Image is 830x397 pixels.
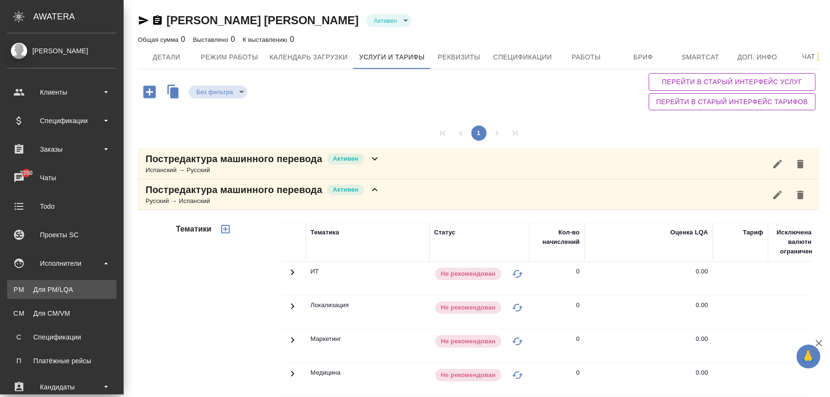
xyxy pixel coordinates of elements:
p: Не рекомендован [441,370,496,380]
div: Кол-во начислений [534,228,580,247]
div: Статус [434,228,456,237]
div: Исполнители [7,256,117,271]
button: Скопировать ссылку [152,15,163,26]
div: Проекты SC [7,228,117,242]
span: Toggle Row Expanded [287,306,298,313]
span: 🙏 [801,347,817,367]
div: Активен [366,14,411,27]
button: Изменить статус на "В черном списке" [510,267,525,281]
p: Не рекомендован [441,269,496,279]
div: Платёжные рейсы [12,356,112,366]
span: Спецификации [493,51,552,63]
div: 0 [576,267,579,276]
a: [PERSON_NAME] [PERSON_NAME] [166,14,359,27]
a: ППлатёжные рейсы [7,351,117,370]
td: Локализация [306,296,430,329]
a: CMДля CM/VM [7,304,117,323]
div: Исключена из валютных ограничений [773,228,820,256]
div: Спецификации [7,114,117,128]
button: 🙏 [797,345,820,368]
div: AWATERA [33,7,124,26]
div: [PERSON_NAME] [7,46,117,56]
span: Работы [564,51,609,63]
a: 2350Чаты [2,166,121,190]
span: Услуги и тарифы [359,51,425,63]
p: Активен [333,185,359,194]
button: Перейти в старый интерфейс услуг [649,73,816,91]
svg: Подписаться [815,51,827,63]
div: Для PM/LQA [12,285,112,294]
td: 0.00 [585,363,713,397]
button: Активен [371,17,400,25]
span: Детали [144,51,189,63]
div: Чаты [7,171,117,185]
a: Проекты SC [2,223,121,247]
div: Оценка LQA [670,228,708,237]
div: Тематика [311,228,339,237]
div: 0 [193,34,235,45]
button: Добавить тематику [214,218,237,241]
button: Редактировать услугу [766,184,789,206]
p: Не рекомендован [441,337,496,346]
span: Toggle Row Expanded [287,272,298,280]
button: Удалить услугу [789,184,812,206]
div: Todo [7,199,117,213]
div: Русский → Испанский [146,196,381,206]
p: Выставлено [193,36,231,43]
div: Кандидаты [7,380,117,394]
div: Спецификации [12,332,112,342]
h4: Тематики [176,223,212,235]
span: Перейти в старый интерфейс услуг [656,76,808,88]
div: 0 [138,34,186,45]
td: Медицина [306,363,430,397]
div: Активен [189,86,247,98]
div: 0 [243,34,294,45]
td: Маркетинг [306,329,430,363]
p: Постредактура машинного перевода [146,183,322,196]
a: ССпецификации [7,328,117,347]
div: Тариф [743,228,763,237]
td: 0.00 [585,329,713,363]
span: Календарь загрузки [270,51,348,63]
p: Активен [333,154,359,164]
div: 0 [576,334,579,344]
p: Общая сумма [138,36,181,43]
p: К выставлению [243,36,290,43]
button: Изменить статус на "В черном списке" [510,300,525,315]
span: Перейти в старый интерфейс тарифов [656,96,808,108]
span: Smartcat [678,51,723,63]
td: 0.00 [585,296,713,329]
p: Не рекомендован [441,303,496,312]
button: Скопировать услуги другого исполнителя [163,82,189,104]
div: Постредактура машинного переводаАктивенИспанский → Русский [138,148,820,179]
div: 0 [576,300,579,310]
button: Без фильтра [194,88,236,96]
td: 0.00 [585,262,713,295]
div: Клиенты [7,85,117,99]
span: Toggle Row Expanded [287,374,298,381]
span: 2350 [14,168,38,178]
span: Доп. инфо [735,51,781,63]
button: Добавить услугу [137,82,163,102]
a: Todo [2,194,121,218]
div: Испанский → Русский [146,165,381,175]
nav: pagination navigation [434,126,524,141]
span: Реквизиты [436,51,482,63]
button: Скопировать ссылку для ЯМессенджера [138,15,149,26]
span: Toggle Row Expanded [287,340,298,347]
button: Удалить услугу [789,153,812,175]
button: Изменить статус на "В черном списке" [510,368,525,382]
button: Изменить статус на "В черном списке" [510,334,525,349]
div: Заказы [7,142,117,156]
p: Постредактура машинного перевода [146,152,322,165]
span: Режим работы [201,51,258,63]
div: Для CM/VM [12,309,112,318]
button: Редактировать услугу [766,153,789,175]
button: Перейти в старый интерфейс тарифов [649,93,816,111]
div: Постредактура машинного переводаАктивенРусский → Испанский [138,179,820,210]
a: PMДля PM/LQA [7,280,117,299]
div: 0 [576,368,579,378]
td: ИТ [306,262,430,295]
span: Бриф [621,51,666,63]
